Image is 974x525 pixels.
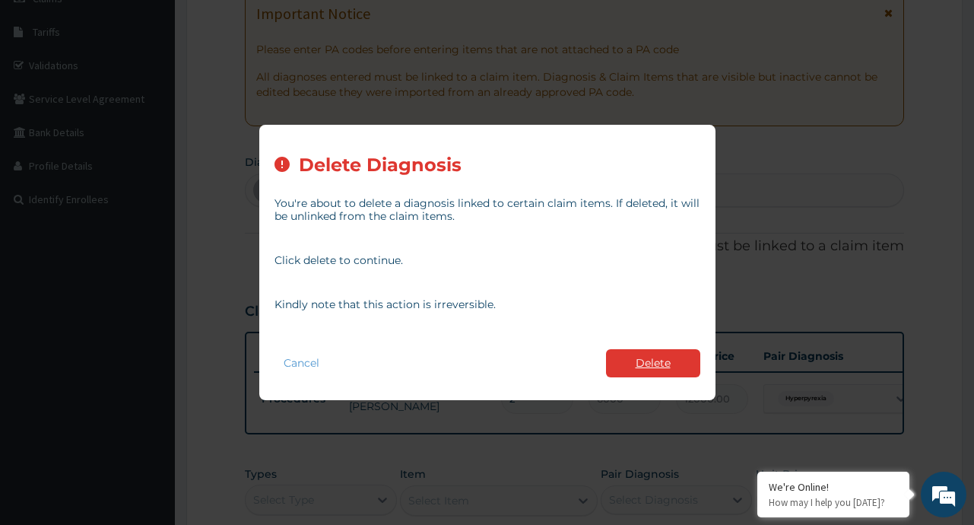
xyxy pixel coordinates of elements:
[8,358,290,411] textarea: Type your message and hit 'Enter'
[274,254,700,267] p: Click delete to continue.
[606,349,700,377] button: Delete
[769,496,898,509] p: How may I help you today?
[88,163,210,317] span: We're online!
[249,8,286,44] div: Minimize live chat window
[274,298,700,311] p: Kindly note that this action is irreversible.
[299,155,462,176] h2: Delete Diagnosis
[79,85,255,105] div: Chat with us now
[769,480,898,494] div: We're Online!
[274,352,328,374] button: Cancel
[274,197,700,223] p: You're about to delete a diagnosis linked to certain claim items. If deleted, it will be unlinked...
[28,76,62,114] img: d_794563401_company_1708531726252_794563401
